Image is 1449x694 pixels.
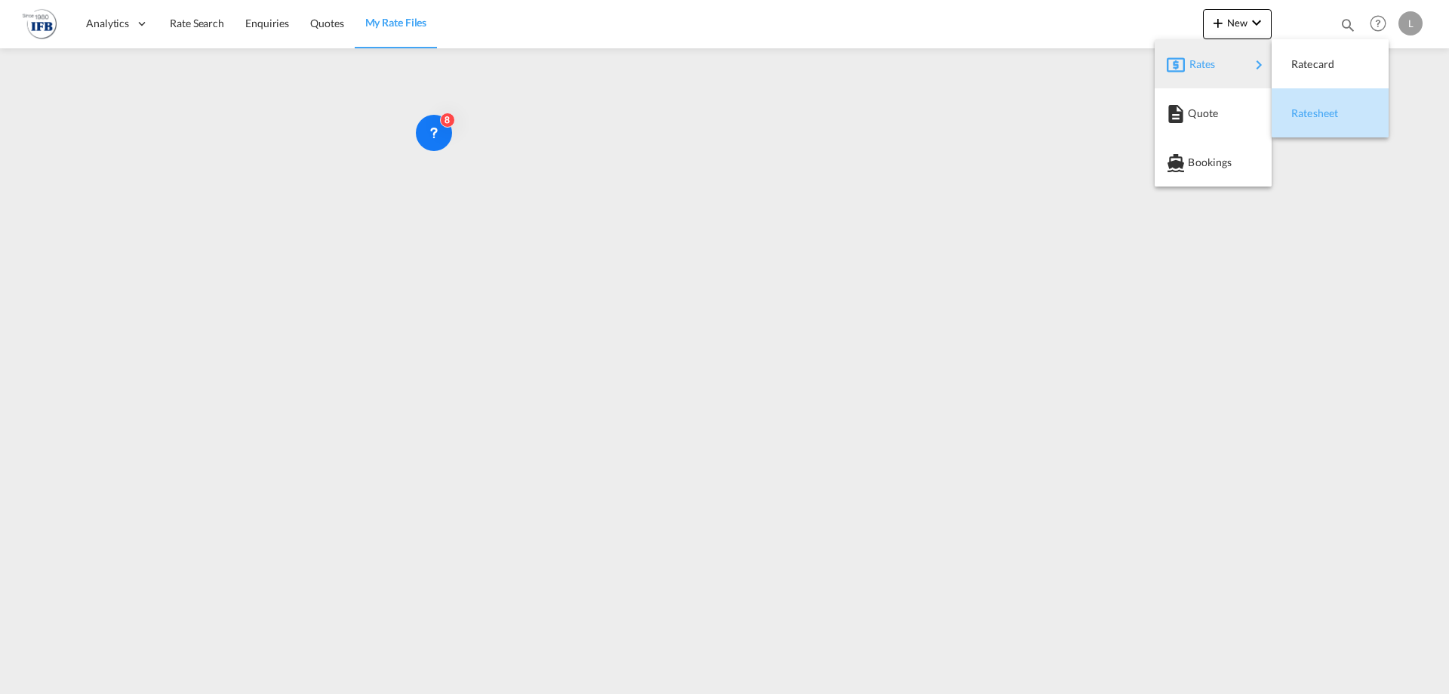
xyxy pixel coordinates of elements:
[11,615,64,671] iframe: Chat
[1250,56,1268,74] md-icon: icon-chevron-right
[1189,49,1207,79] span: Rates
[1291,98,1308,128] span: Ratesheet
[1284,45,1377,83] div: Ratecard
[1188,98,1204,128] span: Quote
[1167,94,1260,132] div: Quote
[1155,137,1272,187] button: Bookings
[1284,94,1377,132] div: Ratesheet
[1167,143,1260,181] div: Bookings
[1291,49,1308,79] span: Ratecard
[1188,147,1204,177] span: Bookings
[1155,88,1272,137] button: Quote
